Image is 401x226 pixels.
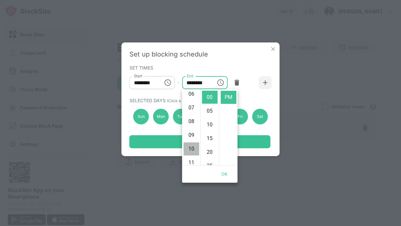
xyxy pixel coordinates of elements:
[221,91,236,104] li: PM
[186,73,193,79] label: End
[184,101,199,114] li: 7 hours
[177,79,179,86] div: -
[252,109,268,124] div: Sat
[184,88,199,101] li: 6 hours
[182,89,200,165] ul: Select hours
[202,91,218,104] li: 0 minutes
[184,142,199,155] li: 10 hours
[202,146,218,159] li: 20 minutes
[184,115,199,128] li: 8 hours
[232,109,248,124] div: Fri
[161,76,174,89] button: Choose time, selected time is 6:00 AM
[129,50,272,58] div: Set up blocking schedule
[184,129,199,142] li: 9 hours
[219,89,238,165] ul: Select meridiem
[202,159,218,172] li: 25 minutes
[129,65,270,70] div: SET TIMES
[214,76,227,89] button: Choose time, selected time is 1:00 PM
[129,98,270,103] div: SELECTED DAYS
[167,98,215,103] span: (Click a day to deactivate)
[202,132,218,145] li: 15 minutes
[133,109,149,124] div: Sun
[214,168,235,180] button: OK
[202,105,218,118] li: 5 minutes
[270,46,276,52] img: x-button.svg
[202,118,218,131] li: 10 minutes
[200,89,219,165] ul: Select minutes
[153,109,169,124] div: Mon
[134,73,142,79] label: Start
[184,156,199,169] li: 11 hours
[173,109,188,124] div: Tue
